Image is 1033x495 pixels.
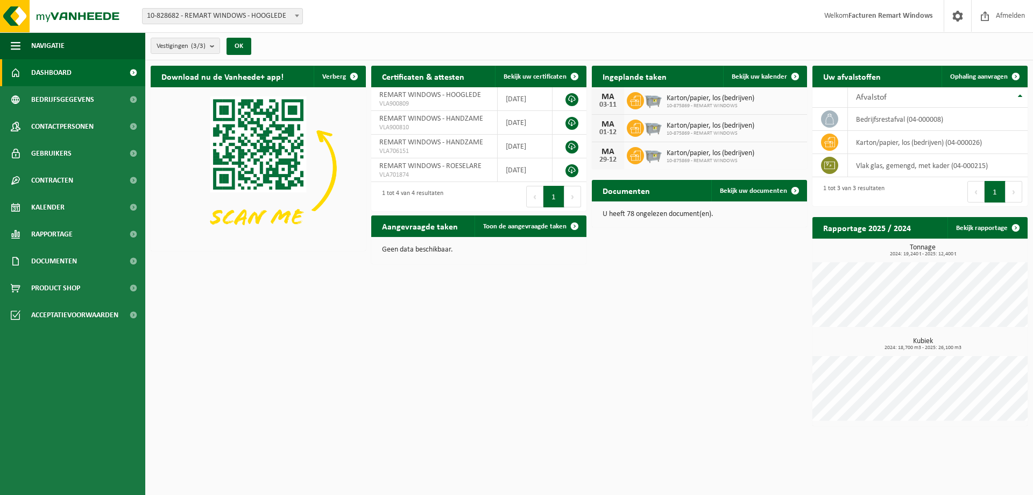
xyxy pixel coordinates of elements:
[142,8,303,24] span: 10-828682 - REMART WINDOWS - HOOGLEDE
[31,194,65,221] span: Kalender
[711,180,806,201] a: Bekijk uw documenten
[31,59,72,86] span: Dashboard
[597,120,619,129] div: MA
[592,180,661,201] h2: Documenten
[191,43,206,50] count: (3/3)
[543,186,564,207] button: 1
[371,215,469,236] h2: Aangevraagde taken
[382,246,576,254] p: Geen data beschikbaar.
[31,302,118,329] span: Acceptatievoorwaarden
[31,248,77,275] span: Documenten
[31,221,73,248] span: Rapportage
[5,471,180,495] iframe: chat widget
[498,87,553,111] td: [DATE]
[157,38,206,54] span: Vestigingen
[812,66,892,87] h2: Uw afvalstoffen
[942,66,1027,87] a: Ophaling aanvragen
[720,187,787,194] span: Bekijk uw documenten
[818,338,1028,351] h3: Kubiek
[667,149,754,158] span: Karton/papier, los (bedrijven)
[667,94,754,103] span: Karton/papier, los (bedrijven)
[667,158,754,164] span: 10-875869 - REMART WINDOWS
[644,145,662,164] img: WB-2500-GAL-GY-01
[379,138,483,147] span: REMART WINDOWS - HANDZAME
[603,211,796,218] p: U heeft 78 ongelezen document(en).
[597,156,619,164] div: 29-12
[644,90,662,109] img: WB-2500-GAL-GY-01
[947,217,1027,239] a: Bekijk rapportage
[526,186,543,207] button: Previous
[1006,181,1022,203] button: Next
[377,185,443,208] div: 1 tot 4 van 4 resultaten
[498,135,553,158] td: [DATE]
[314,66,365,87] button: Verberg
[597,148,619,156] div: MA
[379,171,489,179] span: VLA701874
[848,108,1028,131] td: bedrijfsrestafval (04-000008)
[151,38,220,54] button: Vestigingen(3/3)
[818,180,885,204] div: 1 tot 3 van 3 resultaten
[504,73,567,80] span: Bekijk uw certificaten
[483,223,567,230] span: Toon de aangevraagde taken
[475,215,585,237] a: Toon de aangevraagde taken
[227,38,251,55] button: OK
[379,162,482,170] span: REMART WINDOWS - ROESELARE
[31,167,73,194] span: Contracten
[564,186,581,207] button: Next
[848,12,933,20] strong: Facturen Remart Windows
[592,66,677,87] h2: Ingeplande taken
[151,87,366,249] img: Download de VHEPlus App
[950,73,1008,80] span: Ophaling aanvragen
[495,66,585,87] a: Bekijk uw certificaten
[848,154,1028,177] td: vlak glas, gemengd, met kader (04-000215)
[31,140,72,167] span: Gebruikers
[379,91,481,99] span: REMART WINDOWS - HOOGLEDE
[597,93,619,101] div: MA
[371,66,475,87] h2: Certificaten & attesten
[379,147,489,156] span: VLA706151
[818,244,1028,257] h3: Tonnage
[723,66,806,87] a: Bekijk uw kalender
[31,113,94,140] span: Contactpersonen
[379,115,483,123] span: REMART WINDOWS - HANDZAME
[667,103,754,109] span: 10-875869 - REMART WINDOWS
[812,217,922,238] h2: Rapportage 2025 / 2024
[856,93,887,102] span: Afvalstof
[985,181,1006,203] button: 1
[322,73,346,80] span: Verberg
[151,66,294,87] h2: Download nu de Vanheede+ app!
[498,111,553,135] td: [DATE]
[967,181,985,203] button: Previous
[31,275,80,302] span: Product Shop
[667,130,754,137] span: 10-875869 - REMART WINDOWS
[818,345,1028,351] span: 2024: 18,700 m3 - 2025: 26,100 m3
[379,100,489,108] span: VLA900809
[818,252,1028,257] span: 2024: 19,240 t - 2025: 12,400 t
[143,9,302,24] span: 10-828682 - REMART WINDOWS - HOOGLEDE
[379,123,489,132] span: VLA900810
[498,158,553,182] td: [DATE]
[732,73,787,80] span: Bekijk uw kalender
[31,86,94,113] span: Bedrijfsgegevens
[31,32,65,59] span: Navigatie
[597,101,619,109] div: 03-11
[667,122,754,130] span: Karton/papier, los (bedrijven)
[597,129,619,136] div: 01-12
[848,131,1028,154] td: karton/papier, los (bedrijven) (04-000026)
[644,118,662,136] img: WB-2500-GAL-GY-01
